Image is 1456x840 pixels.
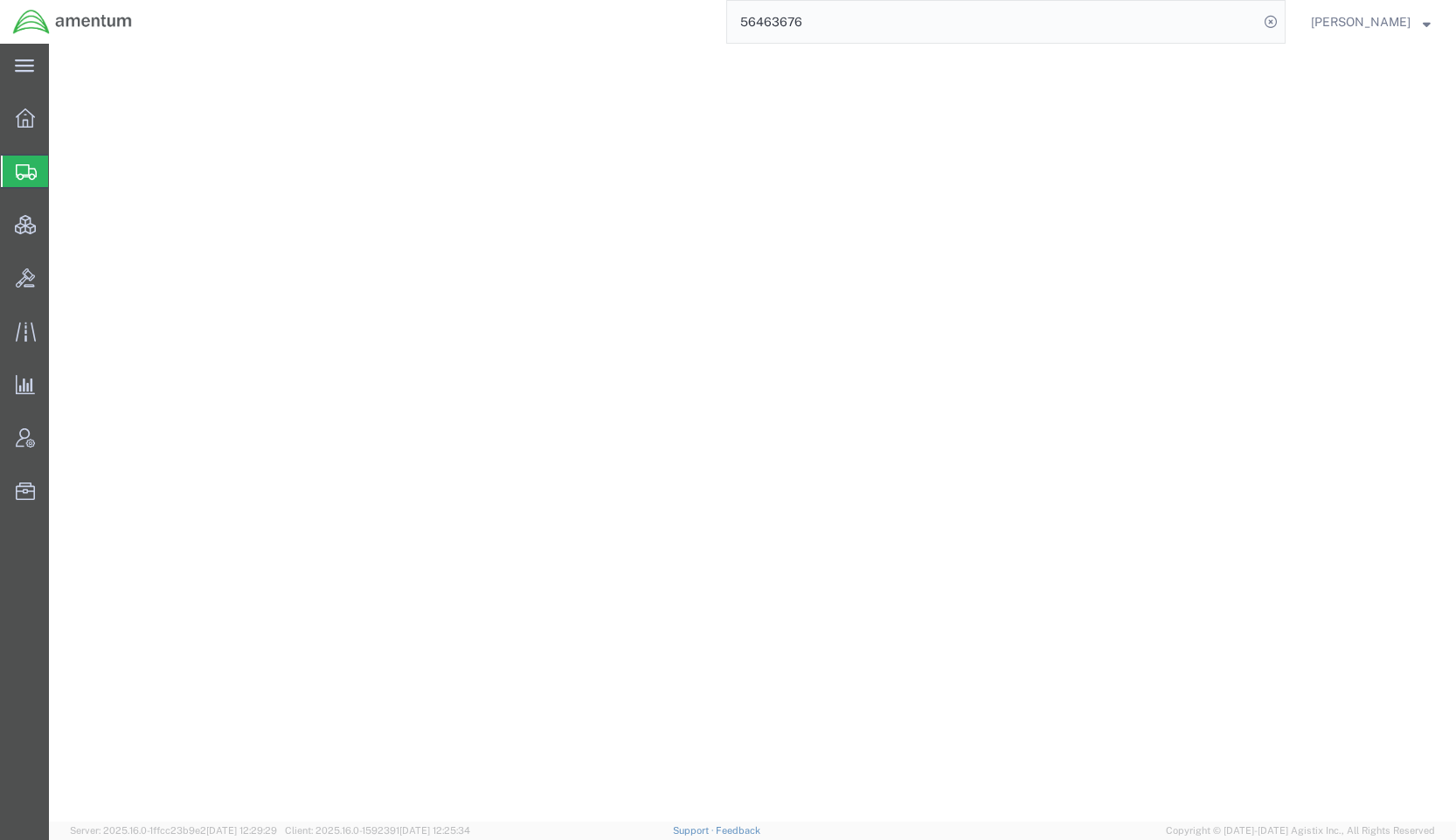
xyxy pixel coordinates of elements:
[1166,823,1435,838] span: Copyright © [DATE]-[DATE] Agistix Inc., All Rights Reserved
[12,9,133,35] img: logo
[399,825,470,836] span: [DATE] 12:25:34
[673,825,717,836] a: Support
[1311,12,1411,31] span: Jason Champagne
[49,44,1456,822] iframe: FS Legacy Container
[285,825,470,836] span: Client: 2025.16.0-1592391
[716,825,760,836] a: Feedback
[727,1,1258,43] input: Search for shipment number, reference number
[206,825,277,836] span: [DATE] 12:29:29
[1310,11,1432,32] button: [PERSON_NAME]
[70,825,277,836] span: Server: 2025.16.0-1ffcc23b9e2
